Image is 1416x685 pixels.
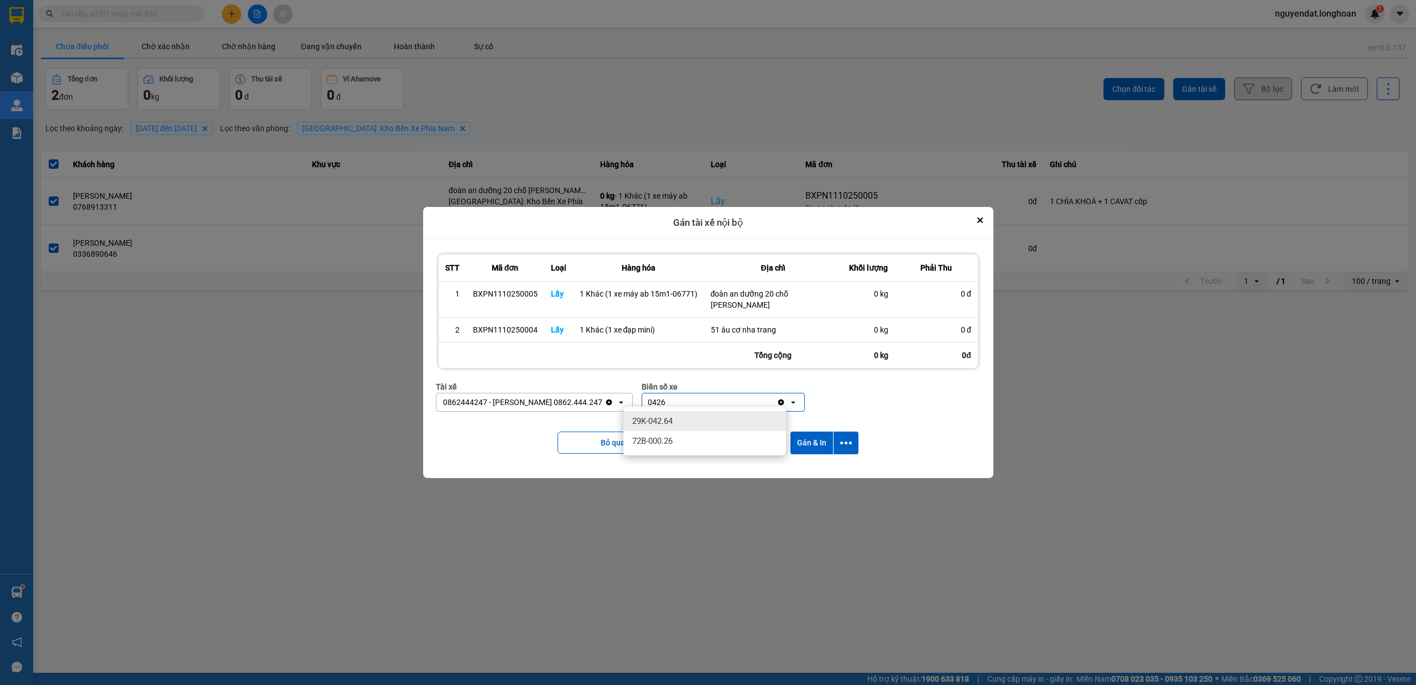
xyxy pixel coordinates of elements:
[617,398,626,407] svg: open
[895,342,978,368] div: 0đ
[580,288,697,299] div: 1 Khác (1 xe máy ab 15m1-06771)
[436,381,633,393] div: Tài xế
[423,207,993,478] div: dialog
[704,342,842,368] div: Tổng cộng
[443,397,602,408] div: 0862444247 - [PERSON_NAME] 0862.444.247
[580,261,697,274] div: Hàng hóa
[632,435,673,447] span: 72B-000.26
[789,398,798,407] svg: open
[551,324,566,335] div: Lấy
[551,288,566,299] div: Lấy
[473,288,538,299] div: BXPN1110250005
[902,288,971,299] div: 0 đ
[902,261,971,274] div: Phải Thu
[551,261,566,274] div: Loại
[711,261,836,274] div: Địa chỉ
[623,407,786,455] ul: Menu
[473,261,538,274] div: Mã đơn
[642,381,805,393] div: Biển số xe
[603,397,605,408] input: Selected 0862444247 - Lê Văn Hiên 0862.444.247.
[711,324,836,335] div: 51 âu cơ nha trang
[849,288,888,299] div: 0 kg
[605,398,613,407] svg: Clear value
[973,214,987,227] button: Close
[473,324,538,335] div: BXPN1110250004
[632,416,673,427] span: 29K-042.64
[849,261,888,274] div: Khối lượng
[445,261,460,274] div: STT
[711,288,836,310] div: đoàn an dưỡng 20 chỗ [PERSON_NAME]
[423,207,993,239] div: Gán tài xế nội bộ
[902,324,971,335] div: 0 đ
[445,324,460,335] div: 2
[580,324,697,335] div: 1 Khác (1 xe đạp mini)
[842,342,895,368] div: 0 kg
[445,288,460,299] div: 1
[790,432,833,454] button: Gán & In
[558,432,668,454] button: Bỏ qua
[849,324,888,335] div: 0 kg
[777,398,785,407] svg: Clear value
